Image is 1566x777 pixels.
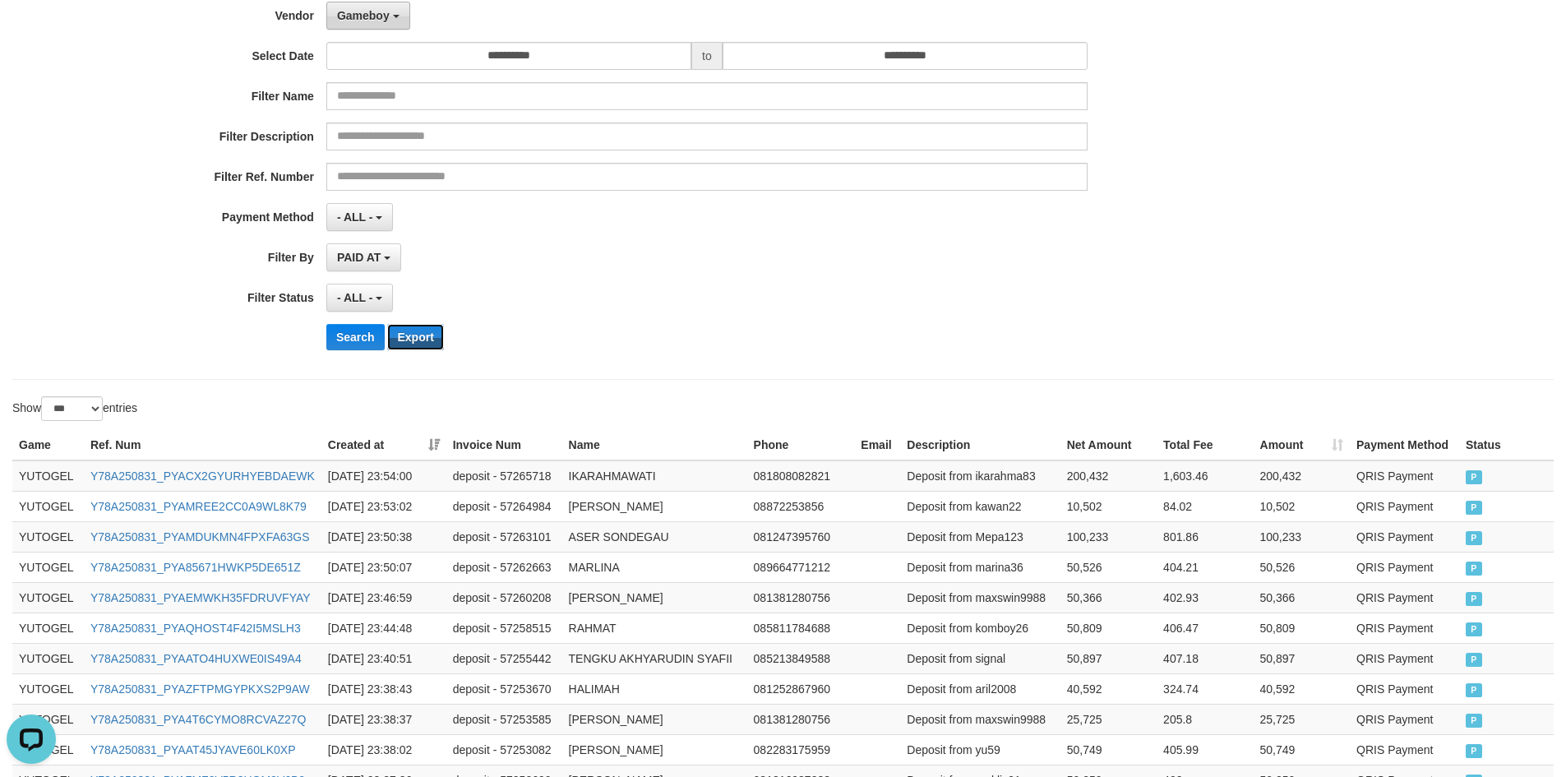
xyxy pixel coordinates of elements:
[1350,734,1459,765] td: QRIS Payment
[446,704,562,734] td: deposit - 57253585
[1466,531,1482,545] span: PAID
[321,673,446,704] td: [DATE] 23:38:43
[90,713,307,726] a: Y78A250831_PYA4T6CYMO8RCVAZ27Q
[446,734,562,765] td: deposit - 57253082
[900,673,1060,704] td: Deposit from aril2008
[1157,582,1253,613] td: 402.93
[747,613,855,643] td: 085811784688
[326,243,401,271] button: PAID AT
[562,704,747,734] td: [PERSON_NAME]
[1459,430,1554,460] th: Status
[321,613,446,643] td: [DATE] 23:44:48
[1060,521,1157,552] td: 100,233
[446,521,562,552] td: deposit - 57263101
[1254,643,1351,673] td: 50,897
[446,582,562,613] td: deposit - 57260208
[900,734,1060,765] td: Deposit from yu59
[1466,501,1482,515] span: PAID
[90,530,310,543] a: Y78A250831_PYAMDUKMN4FPXFA63GS
[562,552,747,582] td: MARLINA
[1466,653,1482,667] span: PAID
[1060,613,1157,643] td: 50,809
[321,460,446,492] td: [DATE] 23:54:00
[1350,491,1459,521] td: QRIS Payment
[900,613,1060,643] td: Deposit from komboy26
[12,613,84,643] td: YUTOGEL
[446,643,562,673] td: deposit - 57255442
[900,704,1060,734] td: Deposit from maxswin9988
[1254,582,1351,613] td: 50,366
[12,491,84,521] td: YUTOGEL
[562,643,747,673] td: TENGKU AKHYARUDIN SYAFII
[747,704,855,734] td: 081381280756
[900,552,1060,582] td: Deposit from marina36
[1157,521,1253,552] td: 801.86
[337,9,390,22] span: Gameboy
[900,643,1060,673] td: Deposit from signal
[90,591,311,604] a: Y78A250831_PYAEMWKH35FDRUVFYAY
[1350,430,1459,460] th: Payment Method
[1466,683,1482,697] span: PAID
[747,521,855,552] td: 081247395760
[1157,460,1253,492] td: 1,603.46
[90,561,301,574] a: Y78A250831_PYA85671HWKP5DE651Z
[90,743,296,756] a: Y78A250831_PYAAT45JYAVE60LK0XP
[562,613,747,643] td: RAHMAT
[7,7,56,56] button: Open LiveChat chat widget
[12,430,84,460] th: Game
[1254,521,1351,552] td: 100,233
[747,673,855,704] td: 081252867960
[900,430,1060,460] th: Description
[90,500,307,513] a: Y78A250831_PYAMREE2CC0A9WL8K79
[446,552,562,582] td: deposit - 57262663
[1157,643,1253,673] td: 407.18
[446,460,562,492] td: deposit - 57265718
[326,203,393,231] button: - ALL -
[90,469,315,483] a: Y78A250831_PYACX2GYURHYEBDAEWK
[562,734,747,765] td: [PERSON_NAME]
[562,673,747,704] td: HALIMAH
[12,643,84,673] td: YUTOGEL
[1254,673,1351,704] td: 40,592
[446,613,562,643] td: deposit - 57258515
[1254,613,1351,643] td: 50,809
[321,734,446,765] td: [DATE] 23:38:02
[747,643,855,673] td: 085213849588
[337,291,373,304] span: - ALL -
[1060,430,1157,460] th: Net Amount
[321,704,446,734] td: [DATE] 23:38:37
[1350,673,1459,704] td: QRIS Payment
[1254,460,1351,492] td: 200,432
[1254,704,1351,734] td: 25,725
[1350,613,1459,643] td: QRIS Payment
[562,521,747,552] td: ASER SONDEGAU
[1157,613,1253,643] td: 406.47
[562,491,747,521] td: [PERSON_NAME]
[90,622,301,635] a: Y78A250831_PYAQHOST4F42I5MSLH3
[387,324,443,350] button: Export
[1350,704,1459,734] td: QRIS Payment
[446,430,562,460] th: Invoice Num
[326,324,385,350] button: Search
[747,491,855,521] td: 08872253856
[1466,592,1482,606] span: PAID
[1254,552,1351,582] td: 50,526
[1060,460,1157,492] td: 200,432
[321,582,446,613] td: [DATE] 23:46:59
[41,396,103,421] select: Showentries
[1060,734,1157,765] td: 50,749
[12,552,84,582] td: YUTOGEL
[1157,734,1253,765] td: 405.99
[326,284,393,312] button: - ALL -
[691,42,723,70] span: to
[337,210,373,224] span: - ALL -
[1157,491,1253,521] td: 84.02
[337,251,381,264] span: PAID AT
[900,521,1060,552] td: Deposit from Mepa123
[1466,470,1482,484] span: PAID
[1157,552,1253,582] td: 404.21
[747,430,855,460] th: Phone
[1350,582,1459,613] td: QRIS Payment
[747,734,855,765] td: 082283175959
[1060,552,1157,582] td: 50,526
